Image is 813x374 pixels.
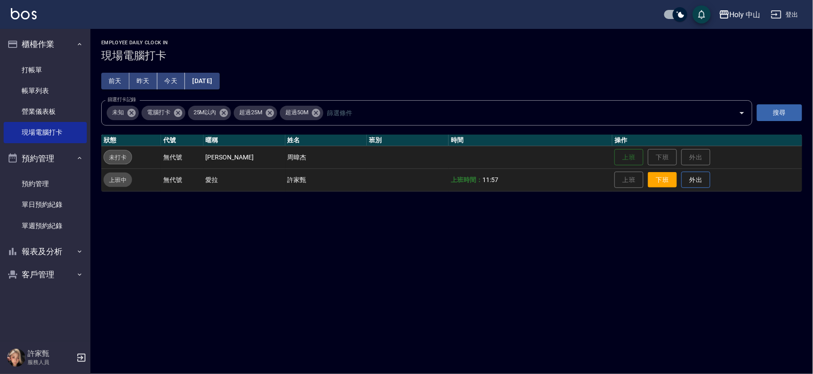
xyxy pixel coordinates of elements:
div: 超過25M [234,106,277,120]
input: 篩選條件 [325,105,723,121]
button: 櫃檯作業 [4,33,87,56]
button: 今天 [157,73,185,89]
td: 無代號 [161,168,203,191]
a: 打帳單 [4,60,87,80]
h5: 許家甄 [28,349,74,358]
th: 時間 [449,135,612,146]
div: 超過50M [280,106,323,120]
td: 許家甄 [285,168,367,191]
button: Holy 中山 [715,5,764,24]
a: 現場電腦打卡 [4,122,87,143]
label: 篩選打卡記錄 [108,96,136,103]
button: 前天 [101,73,129,89]
th: 狀態 [101,135,161,146]
div: 電腦打卡 [142,106,185,120]
th: 暱稱 [203,135,285,146]
span: 未知 [107,108,129,117]
span: 超過50M [280,108,314,117]
h2: Employee Daily Clock In [101,40,802,46]
a: 單週預約紀錄 [4,215,87,236]
td: 無代號 [161,146,203,168]
button: [DATE] [185,73,219,89]
h3: 現場電腦打卡 [101,49,802,62]
button: 預約管理 [4,147,87,170]
td: [PERSON_NAME] [203,146,285,168]
span: 超過25M [234,108,268,117]
span: 未打卡 [104,153,132,162]
div: 未知 [107,106,139,120]
img: Person [7,349,25,367]
p: 服務人員 [28,358,74,366]
span: 電腦打卡 [142,108,176,117]
div: Holy 中山 [730,9,761,20]
button: 登出 [767,6,802,23]
button: 報表及分析 [4,240,87,263]
td: 周暐杰 [285,146,367,168]
span: 25M以內 [188,108,222,117]
button: Open [735,106,749,120]
button: 外出 [681,172,710,188]
button: 下班 [648,172,677,188]
a: 營業儀表板 [4,101,87,122]
a: 帳單列表 [4,80,87,101]
button: 昨天 [129,73,157,89]
a: 單日預約紀錄 [4,194,87,215]
td: 愛拉 [203,168,285,191]
button: 搜尋 [757,104,802,121]
th: 操作 [612,135,802,146]
button: 上班 [614,149,643,166]
button: 客戶管理 [4,263,87,286]
div: 25M以內 [188,106,232,120]
th: 姓名 [285,135,367,146]
th: 班別 [367,135,449,146]
img: Logo [11,8,37,19]
b: 上班時間： [451,176,482,183]
a: 預約管理 [4,173,87,194]
button: save [693,5,711,23]
th: 代號 [161,135,203,146]
span: 上班中 [104,175,132,185]
span: 11:57 [482,176,498,183]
